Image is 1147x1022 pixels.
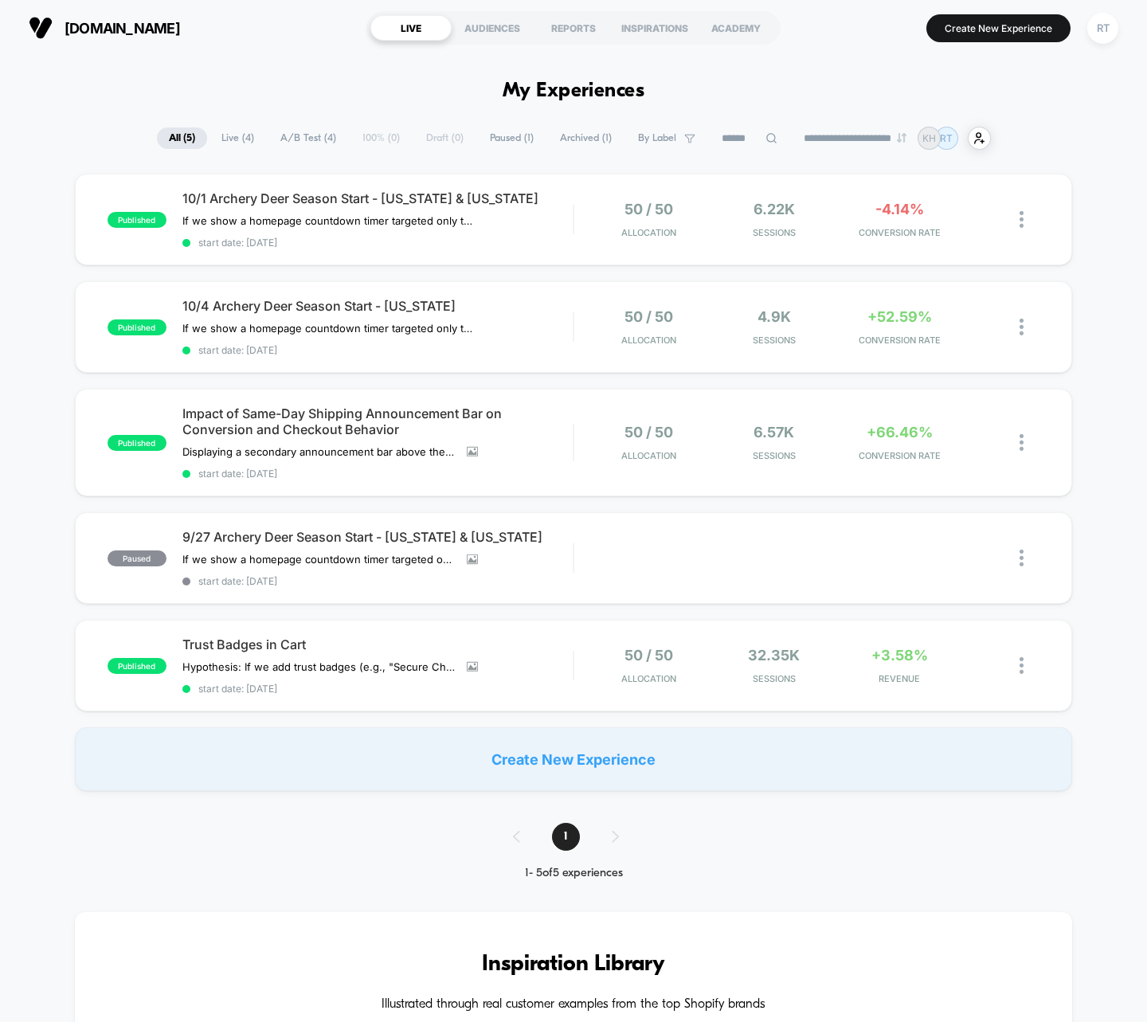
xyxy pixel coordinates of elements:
img: close [1020,657,1024,674]
span: 9/27 Archery Deer Season Start - [US_STATE] & [US_STATE] [182,529,573,545]
span: Allocation [621,673,676,684]
img: close [1020,550,1024,566]
span: 50 / 50 [624,201,673,217]
span: 6.57k [754,424,794,441]
div: Create New Experience [75,727,1073,791]
span: Hypothesis: If we add trust badges (e.g., "Secure Checkout," "Free & Easy Returns," "Fast Shippin... [182,660,455,673]
span: [DOMAIN_NAME] [65,20,180,37]
button: [DOMAIN_NAME] [24,15,185,41]
span: published [108,212,166,228]
span: If we show a homepage countdown timer targeted only to visitors from our top 5 selling states, co... [182,322,478,335]
span: 6.22k [754,201,795,217]
span: Archived ( 1 ) [548,127,624,149]
img: close [1020,319,1024,335]
h1: My Experiences [503,80,645,103]
span: Sessions [715,335,832,346]
span: Sessions [715,673,832,684]
span: published [108,319,166,335]
span: Trust Badges in Cart [182,636,573,652]
span: 1 [552,823,580,851]
span: CONVERSION RATE [841,450,958,461]
span: Impact of Same-Day Shipping Announcement Bar on Conversion and Checkout Behavior [182,405,573,437]
div: LIVE [370,15,452,41]
h4: Illustrated through real customer examples from the top Shopify brands [123,997,1025,1012]
div: ACADEMY [695,15,777,41]
span: If we show a homepage countdown timer targeted only to visitors from our top 5 selling states, co... [182,553,455,566]
span: Sessions [715,227,832,238]
span: 4.9k [757,308,791,325]
span: Paused ( 1 ) [478,127,546,149]
span: Allocation [621,335,676,346]
img: Visually logo [29,16,53,40]
span: +3.58% [871,647,928,664]
span: start date: [DATE] [182,237,573,249]
span: Allocation [621,450,676,461]
span: 50 / 50 [624,647,673,664]
img: end [897,133,906,143]
span: CONVERSION RATE [841,227,958,238]
div: AUDIENCES [452,15,533,41]
span: +66.46% [867,424,933,441]
span: 50 / 50 [624,424,673,441]
span: start date: [DATE] [182,575,573,587]
div: REPORTS [533,15,614,41]
span: start date: [DATE] [182,468,573,480]
span: CONVERSION RATE [841,335,958,346]
p: KH [922,132,936,144]
span: published [108,658,166,674]
span: A/B Test ( 4 ) [268,127,348,149]
span: Allocation [621,227,676,238]
span: 10/1 Archery Deer Season Start - [US_STATE] & [US_STATE] [182,190,573,206]
div: INSPIRATIONS [614,15,695,41]
div: RT [1087,13,1118,44]
span: 32.35k [748,647,800,664]
span: All ( 5 ) [157,127,207,149]
button: RT [1082,12,1123,45]
img: close [1020,211,1024,228]
span: +52.59% [867,308,932,325]
span: Displaying a secondary announcement bar above the hero image that highlights “Order by 2PM EST fo... [182,445,455,458]
span: 50 / 50 [624,308,673,325]
span: paused [108,550,166,566]
span: If we show a homepage countdown timer targeted only to visitors from our top 5 selling states, co... [182,214,478,227]
span: start date: [DATE] [182,344,573,356]
img: close [1020,434,1024,451]
span: 10/4 Archery Deer Season Start - [US_STATE] [182,298,573,314]
span: start date: [DATE] [182,683,573,695]
span: By Label [638,132,676,144]
span: Live ( 4 ) [209,127,266,149]
span: REVENUE [841,673,958,684]
h3: Inspiration Library [123,952,1025,977]
button: Create New Experience [926,14,1071,42]
div: 1 - 5 of 5 experiences [497,867,651,880]
span: -4.14% [875,201,924,217]
p: RT [940,132,953,144]
span: Sessions [715,450,832,461]
span: published [108,435,166,451]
